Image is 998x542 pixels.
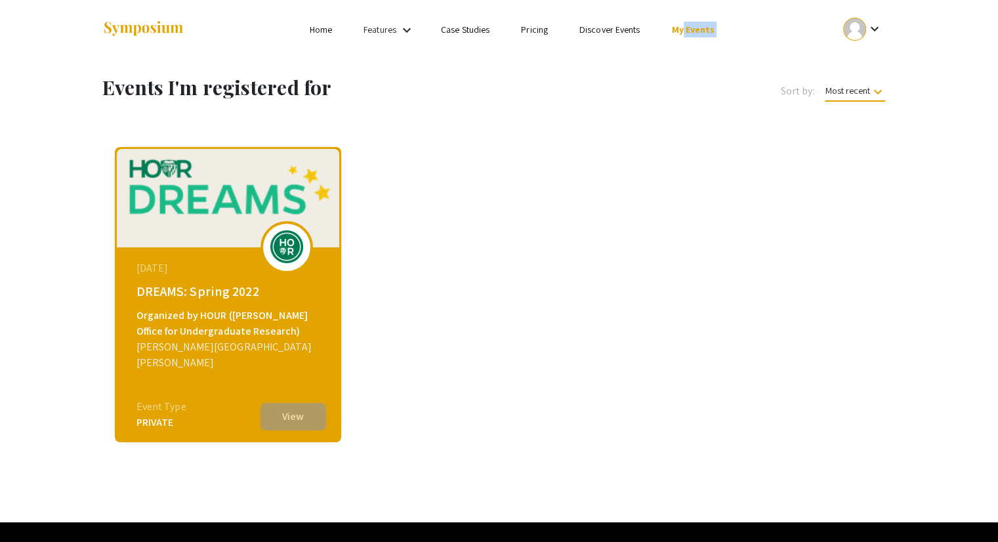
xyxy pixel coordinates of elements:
div: DREAMS: Spring 2022 [136,281,323,301]
a: Home [310,24,332,35]
img: Symposium by ForagerOne [102,20,184,38]
mat-icon: Expand account dropdown [866,21,882,37]
div: Organized by HOUR ([PERSON_NAME] Office for Undergraduate Research) [136,308,323,339]
a: Pricing [521,24,548,35]
a: Case Studies [441,24,489,35]
a: Features [364,24,396,35]
img: dreams-spring-2022_eventCoverPhoto_2abb8e__thumb.png [115,147,341,247]
a: Discover Events [579,24,640,35]
div: PRIVATE [136,415,186,430]
div: [PERSON_NAME][GEOGRAPHIC_DATA][PERSON_NAME] [136,339,323,371]
mat-icon: Expand Features list [399,22,415,38]
div: Event Type [136,399,186,415]
span: Sort by: [781,83,815,99]
span: Most recent [825,85,885,102]
a: My Events [671,24,715,35]
button: View [260,403,326,430]
img: dreams-spring-2022_eventLogo_693ec8_.png [267,230,306,263]
button: Expand account dropdown [829,14,896,44]
iframe: Chat [10,483,56,532]
h1: Events I'm registered for [102,75,557,99]
div: [DATE] [136,261,323,276]
button: Most recent [814,79,896,102]
mat-icon: keyboard_arrow_down [869,84,885,100]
